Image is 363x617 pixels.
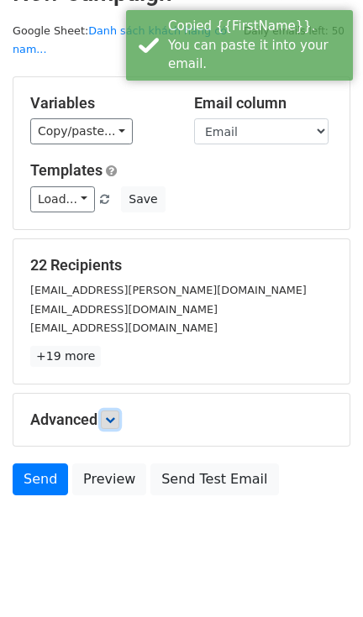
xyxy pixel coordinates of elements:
[13,24,227,56] small: Google Sheet:
[279,536,363,617] iframe: Chat Widget
[168,17,346,74] div: Copied {{FirstName}}. You can paste it into your email.
[13,24,227,56] a: Danh sách khách hàng có nam...
[72,463,146,495] a: Preview
[30,346,101,367] a: +19 more
[30,161,103,179] a: Templates
[30,94,169,112] h5: Variables
[30,322,218,334] small: [EMAIL_ADDRESS][DOMAIN_NAME]
[30,118,133,144] a: Copy/paste...
[150,463,278,495] a: Send Test Email
[30,284,307,296] small: [EMAIL_ADDRESS][PERSON_NAME][DOMAIN_NAME]
[194,94,333,112] h5: Email column
[30,410,333,429] h5: Advanced
[30,186,95,212] a: Load...
[13,463,68,495] a: Send
[121,186,165,212] button: Save
[30,303,218,316] small: [EMAIL_ADDRESS][DOMAIN_NAME]
[30,256,333,275] h5: 22 Recipients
